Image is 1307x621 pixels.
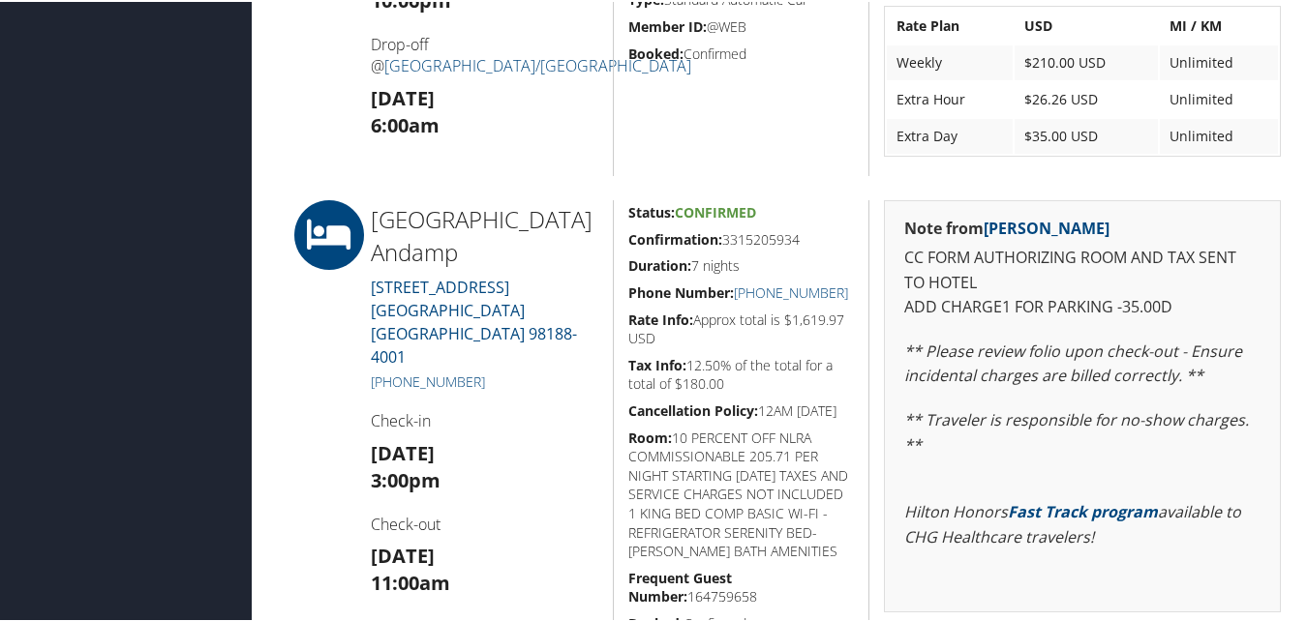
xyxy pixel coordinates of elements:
strong: Frequent Guest Number: [628,567,732,605]
strong: Confirmation: [628,228,722,247]
strong: Member ID: [628,15,707,34]
h5: 10 PERCENT OFF NLRA COMMISSIONABLE 205.71 PER NIGHT STARTING [DATE] TAXES AND SERVICE CHARGES NOT... [628,427,855,559]
em: ** Traveler is responsible for no-show charges. ** [904,407,1249,454]
h2: [GEOGRAPHIC_DATA] Andamp [371,201,598,266]
h5: 164759658 [628,567,855,605]
strong: Room: [628,427,672,445]
h4: Drop-off @ [371,32,598,75]
h4: Check-out [371,512,598,533]
h5: 12.50% of the total for a total of $180.00 [628,354,855,392]
td: Extra Day [887,117,1012,152]
a: Fast Track program [1008,499,1158,520]
strong: Rate Info: [628,309,693,327]
td: Unlimited [1160,44,1278,78]
th: USD [1015,7,1158,42]
strong: [DATE] [371,83,435,109]
h4: Check-in [371,408,598,429]
td: Weekly [887,44,1012,78]
h5: 12AM [DATE] [628,399,855,419]
a: [PHONE_NUMBER] [734,281,848,300]
strong: 6:00am [371,110,440,136]
strong: 3:00pm [371,465,441,491]
strong: 11:00am [371,568,450,594]
strong: Phone Number: [628,281,734,300]
td: Unlimited [1160,80,1278,115]
h5: 3315205934 [628,228,855,248]
td: $26.26 USD [1015,80,1158,115]
strong: Status: [628,201,675,220]
strong: Cancellation Policy: [628,399,758,418]
strong: Booked: [628,43,684,61]
strong: [DATE] [371,438,435,464]
td: Unlimited [1160,117,1278,152]
span: Confirmed [675,201,756,220]
a: [PERSON_NAME] [984,216,1109,237]
strong: Duration: [628,254,691,273]
a: [GEOGRAPHIC_DATA]/[GEOGRAPHIC_DATA] [384,53,691,74]
p: CC FORM AUTHORIZING ROOM AND TAX SENT TO HOTEL ADD CHARGE1 FOR PARKING -35.00D [904,244,1261,318]
td: $35.00 USD [1015,117,1158,152]
strong: Tax Info: [628,354,686,372]
h5: 7 nights [628,254,855,274]
h5: @WEB [628,15,855,35]
td: Extra Hour [887,80,1012,115]
h5: Approx total is $1,619.97 USD [628,309,855,346]
td: $210.00 USD [1015,44,1158,78]
a: [PHONE_NUMBER] [371,370,485,389]
em: ** Please review folio upon check-out - Ensure incidental charges are billed correctly. ** [904,339,1242,385]
h5: Confirmed [628,43,855,62]
em: Hilton Honors available to CHG Healthcare travelers! [904,499,1241,546]
strong: [DATE] [371,541,435,567]
a: [STREET_ADDRESS][GEOGRAPHIC_DATA] [GEOGRAPHIC_DATA] 98188-4001 [371,275,577,366]
th: MI / KM [1160,7,1278,42]
strong: Note from [904,216,1109,237]
th: Rate Plan [887,7,1012,42]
